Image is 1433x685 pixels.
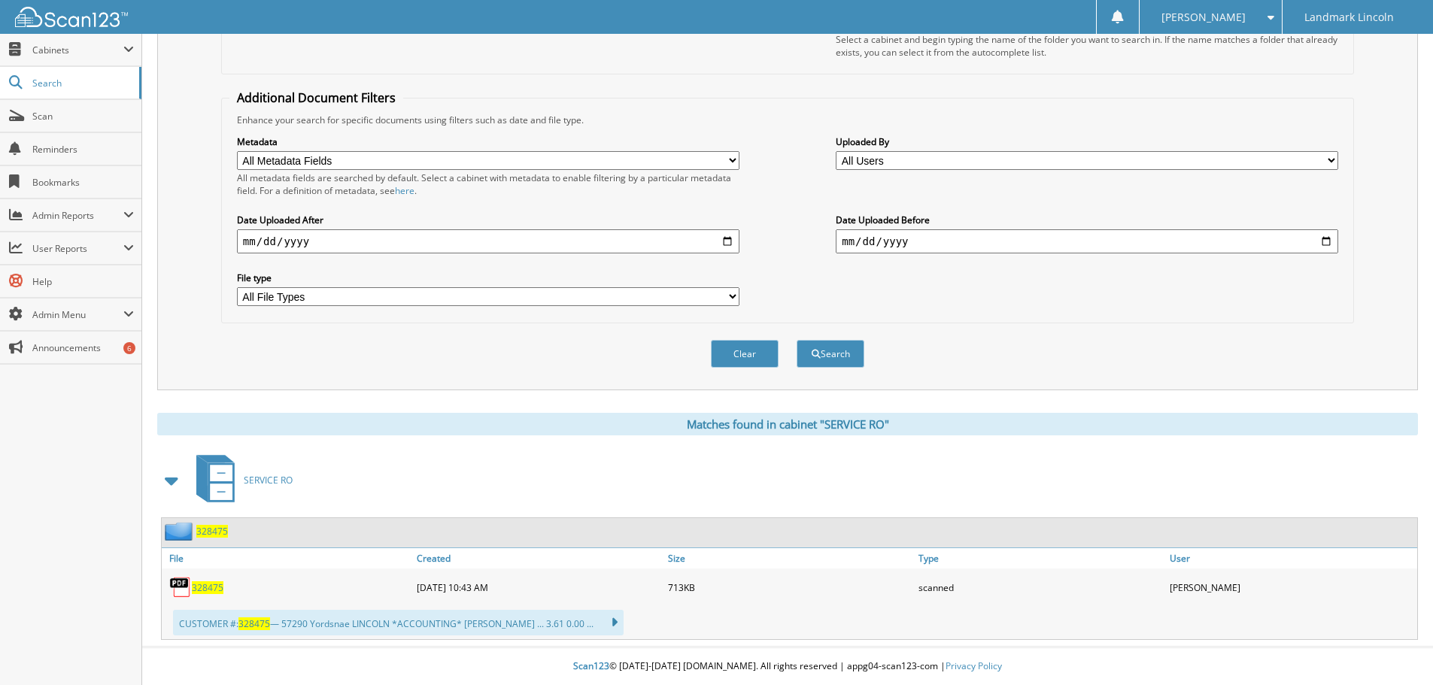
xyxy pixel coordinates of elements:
[32,275,134,288] span: Help
[187,450,293,510] a: SERVICE RO
[244,474,293,486] span: SERVICE RO
[229,89,403,106] legend: Additional Document Filters
[169,576,192,599] img: PDF.png
[946,659,1002,672] a: Privacy Policy
[1304,13,1394,22] span: Landmark Lincoln
[1358,613,1433,685] iframe: Chat Widget
[915,572,1166,602] div: scanned
[711,340,779,368] button: Clear
[836,135,1338,148] label: Uploaded By
[915,548,1166,568] a: Type
[395,184,414,197] a: here
[836,33,1338,59] div: Select a cabinet and begin typing the name of the folder you want to search in. If the name match...
[229,114,1346,126] div: Enhance your search for specific documents using filters such as date and file type.
[32,176,134,189] span: Bookmarks
[173,610,624,635] div: CUSTOMER #: — 57290 Yordsnae LINCOLN *ACCOUNTING* [PERSON_NAME] ... 3.61 0.00 ...
[32,209,123,222] span: Admin Reports
[32,77,132,89] span: Search
[142,648,1433,685] div: © [DATE]-[DATE] [DOMAIN_NAME]. All rights reserved | appg04-scan123-com |
[32,143,134,156] span: Reminders
[664,548,915,568] a: Size
[32,242,123,255] span: User Reports
[165,522,196,541] img: folder2.png
[413,548,664,568] a: Created
[238,617,270,630] span: 328475
[15,7,128,27] img: scan123-logo-white.svg
[664,572,915,602] div: 713KB
[237,229,739,253] input: start
[123,342,135,354] div: 6
[32,44,123,56] span: Cabinets
[797,340,864,368] button: Search
[237,135,739,148] label: Metadata
[1161,13,1246,22] span: [PERSON_NAME]
[237,171,739,197] div: All metadata fields are searched by default. Select a cabinet with metadata to enable filtering b...
[192,581,223,594] a: 328475
[196,525,228,538] a: 328475
[573,659,609,672] span: Scan123
[237,214,739,226] label: Date Uploaded After
[162,548,413,568] a: File
[413,572,664,602] div: [DATE] 10:43 AM
[32,308,123,321] span: Admin Menu
[32,110,134,123] span: Scan
[32,341,134,354] span: Announcements
[1166,548,1417,568] a: User
[836,214,1338,226] label: Date Uploaded Before
[1166,572,1417,602] div: [PERSON_NAME]
[157,413,1418,435] div: Matches found in cabinet "SERVICE RO"
[237,271,739,284] label: File type
[836,229,1338,253] input: end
